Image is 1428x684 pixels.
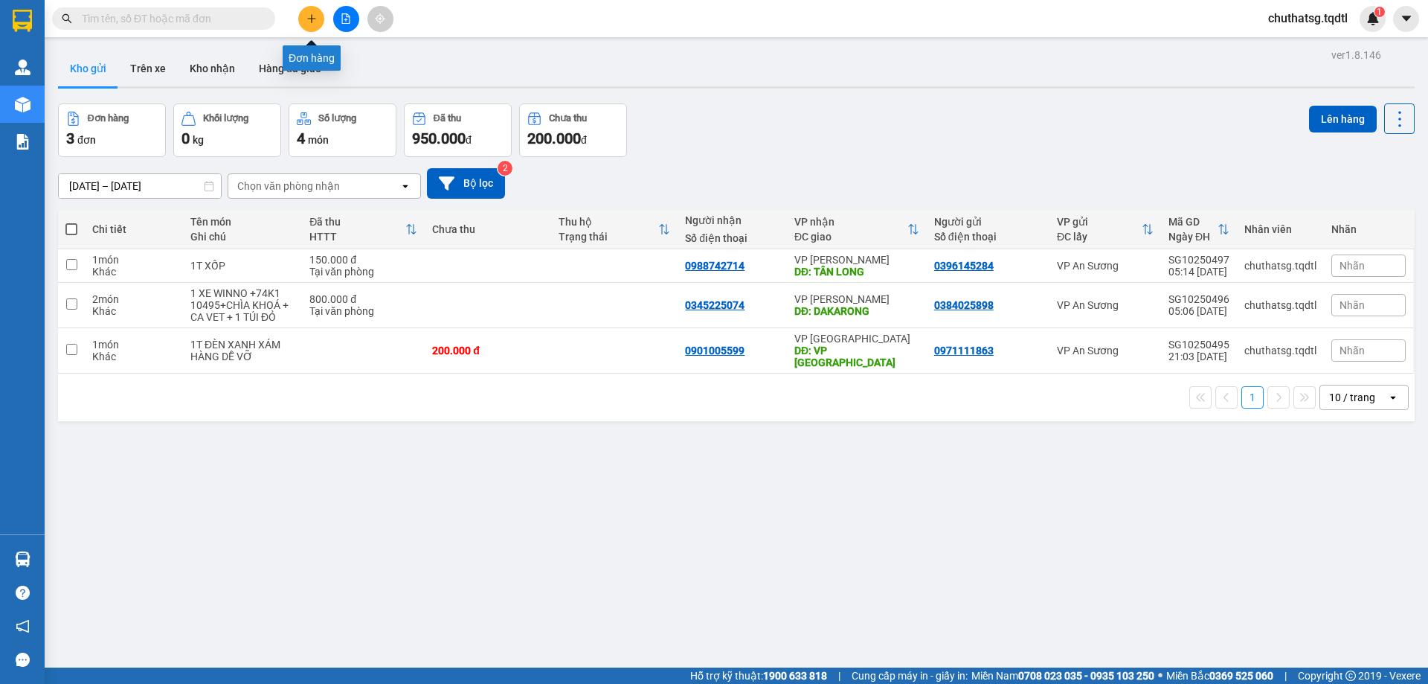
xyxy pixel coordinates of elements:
div: VP [GEOGRAPHIC_DATA] [794,333,919,345]
div: 05:06 [DATE] [1168,305,1229,317]
div: Chọn văn phòng nhận [237,179,340,194]
span: | [838,668,840,684]
th: Toggle SortBy [1049,210,1161,249]
div: Nhân viên [1244,223,1316,235]
div: Số lượng [318,113,356,124]
div: SG10250497 [1168,254,1229,266]
strong: 0369 525 060 [1209,670,1273,682]
span: message [16,653,30,667]
button: aim [367,6,393,32]
button: Kho gửi [58,51,118,86]
div: SG10250496 [1168,293,1229,305]
div: Người gửi [934,216,1042,228]
div: Tại văn phòng [309,305,417,317]
div: HTTT [309,231,405,243]
sup: 2 [498,161,512,176]
span: đơn [77,134,96,146]
button: file-add [333,6,359,32]
div: Khác [92,305,176,317]
div: Số điện thoại [685,232,779,244]
img: warehouse-icon [15,552,30,567]
span: Nhãn [1339,299,1365,311]
span: 950.000 [412,130,466,147]
div: 150.000 đ [309,254,417,266]
div: VP An Sương [1057,299,1154,311]
div: Trạng thái [559,231,658,243]
div: 0396145284 [934,260,994,272]
div: DĐ: VP ĐÀ NẴNG [794,345,919,368]
button: Số lượng4món [289,103,396,157]
div: VP An Sương [1057,345,1154,357]
div: VP nhận [794,216,907,228]
button: Bộ lọc [427,168,505,199]
span: plus [306,13,317,24]
div: 2 món [92,293,176,305]
div: Nhãn [1331,223,1406,235]
div: Khối lượng [203,113,248,124]
strong: 0708 023 035 - 0935 103 250 [1018,670,1154,682]
div: Khác [92,351,176,362]
div: chuthatsg.tqdtl [1244,260,1316,272]
span: search [62,13,72,24]
span: Miền Bắc [1166,668,1273,684]
span: Cung cấp máy in - giấy in: [852,668,968,684]
div: Đơn hàng [283,45,341,71]
div: Đã thu [434,113,461,124]
div: ĐC giao [794,231,907,243]
div: SG10250495 [1168,339,1229,351]
div: VP [PERSON_NAME] [794,254,919,266]
div: Khác [92,266,176,278]
svg: open [399,180,411,192]
div: 0345225074 [685,299,744,311]
div: Số điện thoại [934,231,1042,243]
span: 200.000 [527,130,581,147]
div: Chưa thu [432,223,544,235]
span: Miền Nam [971,668,1154,684]
span: question-circle [16,586,30,600]
div: chuthatsg.tqdtl [1244,299,1316,311]
div: Đơn hàng [88,113,129,124]
span: Hỗ trợ kỹ thuật: [690,668,827,684]
button: Trên xe [118,51,178,86]
th: Toggle SortBy [302,210,425,249]
div: 1 XE WINNO +74K1 10495+CHÌA KHOÁ + CA VET + 1 TÚI ĐỎ [190,287,295,323]
input: Tìm tên, số ĐT hoặc mã đơn [82,10,257,27]
button: Đơn hàng3đơn [58,103,166,157]
div: DĐ: DAKARONG [794,305,919,317]
div: VP An Sương [1057,260,1154,272]
div: Đã thu [309,216,405,228]
th: Toggle SortBy [787,210,927,249]
div: ver 1.8.146 [1331,47,1381,63]
div: 0384025898 [934,299,994,311]
div: VP [PERSON_NAME] [794,293,919,305]
th: Toggle SortBy [551,210,678,249]
button: Hàng đã giao [247,51,333,86]
span: | [1284,668,1287,684]
div: Người nhận [685,214,779,226]
div: chuthatsg.tqdtl [1244,345,1316,357]
div: 800.000 đ [309,293,417,305]
span: chuthatsg.tqdtl [1256,9,1360,28]
span: 3 [66,130,74,147]
span: Nhãn [1339,260,1365,272]
div: VP gửi [1057,216,1142,228]
div: 200.000 đ [432,345,544,357]
button: Đã thu950.000đ [404,103,512,157]
div: 1 món [92,339,176,351]
span: món [308,134,329,146]
button: plus [298,6,324,32]
div: Ghi chú [190,231,295,243]
button: Khối lượng0kg [173,103,281,157]
strong: 1900 633 818 [763,670,827,682]
button: Lên hàng [1309,106,1377,132]
button: 1 [1241,386,1264,409]
img: logo-vxr [13,10,32,32]
span: đ [581,134,587,146]
span: 4 [297,130,305,147]
input: Select a date range. [59,174,221,198]
div: 1T XỐP [190,260,295,272]
span: file-add [341,13,351,24]
div: Ngày ĐH [1168,231,1218,243]
img: warehouse-icon [15,60,30,75]
img: warehouse-icon [15,97,30,112]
